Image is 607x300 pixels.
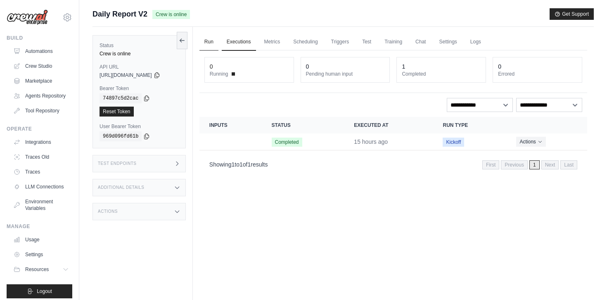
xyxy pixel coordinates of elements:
span: Resources [25,266,49,273]
label: Status [100,42,179,49]
div: Crew is online [100,50,179,57]
span: Daily Report V2 [92,8,147,20]
span: 1 [232,161,235,168]
nav: Pagination [199,154,587,175]
a: Reset Token [100,107,134,117]
div: 0 [210,62,213,71]
a: LLM Connections [10,180,72,193]
button: Resources [10,263,72,276]
span: Kickoff [443,138,464,147]
a: Scheduling [288,33,322,51]
a: Crew Studio [10,60,72,73]
span: Crew is online [152,10,190,19]
span: Running [210,71,228,77]
span: Previous [501,160,528,169]
span: Last [560,160,577,169]
span: Completed [272,138,302,147]
nav: Pagination [482,160,577,169]
h3: Additional Details [98,185,144,190]
a: Traces Old [10,150,72,164]
div: 0 [306,62,309,71]
a: Settings [10,248,72,261]
span: First [482,160,499,169]
div: Build [7,35,72,41]
a: Metrics [259,33,285,51]
img: Logo [7,10,48,25]
a: Agents Repository [10,89,72,102]
a: Test [357,33,376,51]
a: Training [379,33,407,51]
code: 74897c5d2cac [100,93,142,103]
th: Inputs [199,117,262,133]
th: Run Type [433,117,506,133]
a: Marketplace [10,74,72,88]
a: Chat [410,33,431,51]
h3: Test Endpoints [98,161,137,166]
span: Next [541,160,559,169]
th: Status [262,117,344,133]
button: Logout [7,284,72,298]
code: 969d096fd61b [100,131,142,141]
a: Integrations [10,136,72,149]
section: Crew executions table [199,117,587,175]
a: Environment Variables [10,195,72,215]
span: 1 [239,161,243,168]
dt: Pending human input [306,71,385,77]
span: [URL][DOMAIN_NAME] [100,72,152,79]
a: Run [199,33,218,51]
label: API URL [100,64,179,70]
div: 0 [498,62,501,71]
p: Showing to of results [209,160,268,169]
div: Operate [7,126,72,132]
span: 1 [529,160,540,169]
a: Automations [10,45,72,58]
div: 1 [402,62,405,71]
button: Actions for execution [516,137,545,147]
div: Manage [7,223,72,230]
a: Traces [10,165,72,179]
label: User Bearer Token [100,123,179,130]
th: Executed at [344,117,433,133]
a: Tool Repository [10,104,72,117]
span: Logout [37,288,52,295]
label: Bearer Token [100,85,179,92]
button: Get Support [550,8,594,20]
time: September 19, 2025 at 23:44 GMT+8 [354,138,388,145]
dt: Completed [402,71,481,77]
h3: Actions [98,209,118,214]
span: 1 [247,161,251,168]
a: Executions [222,33,256,51]
a: Settings [434,33,462,51]
a: Usage [10,233,72,246]
a: Logs [465,33,486,51]
dt: Errored [498,71,577,77]
a: Triggers [326,33,354,51]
